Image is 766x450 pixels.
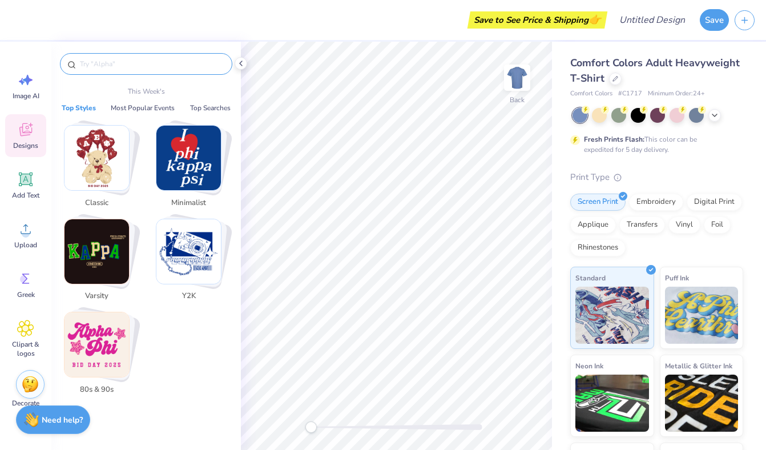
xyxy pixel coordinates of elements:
[618,89,642,99] span: # C1717
[64,126,129,190] img: Classic
[665,360,732,372] span: Metallic & Glitter Ink
[510,95,525,105] div: Back
[170,198,207,209] span: Minimalist
[170,291,207,302] span: Y2K
[78,198,115,209] span: Classic
[584,134,724,155] div: This color can be expedited for 5 day delivery.
[570,56,740,85] span: Comfort Colors Adult Heavyweight T-Shirt
[629,194,683,211] div: Embroidery
[610,9,694,31] input: Untitled Design
[575,375,649,432] img: Neon Ink
[13,141,38,150] span: Designs
[57,219,143,307] button: Stack Card Button Varsity
[648,89,705,99] span: Minimum Order: 24 +
[78,384,115,396] span: 80s & 90s
[17,290,35,299] span: Greek
[575,272,606,284] span: Standard
[506,66,529,89] img: Back
[58,102,99,114] button: Top Styles
[156,126,221,190] img: Minimalist
[700,9,729,31] button: Save
[470,11,604,29] div: Save to See Price & Shipping
[570,171,743,184] div: Print Type
[12,399,39,408] span: Decorate
[570,194,626,211] div: Screen Print
[665,287,739,344] img: Puff Ink
[575,287,649,344] img: Standard
[64,312,129,377] img: 80s & 90s
[305,421,317,433] div: Accessibility label
[570,216,616,234] div: Applique
[156,219,221,284] img: Y2K
[187,102,234,114] button: Top Searches
[584,135,644,144] strong: Fresh Prints Flash:
[704,216,731,234] div: Foil
[128,86,165,97] p: This Week's
[78,291,115,302] span: Varsity
[12,191,39,200] span: Add Text
[7,340,45,358] span: Clipart & logos
[57,312,143,400] button: Stack Card Button 80s & 90s
[79,58,225,70] input: Try "Alpha"
[665,375,739,432] img: Metallic & Glitter Ink
[149,125,235,213] button: Stack Card Button Minimalist
[570,239,626,256] div: Rhinestones
[14,240,37,250] span: Upload
[570,89,612,99] span: Comfort Colors
[668,216,700,234] div: Vinyl
[42,415,83,425] strong: Need help?
[149,219,235,307] button: Stack Card Button Y2K
[13,91,39,101] span: Image AI
[687,194,742,211] div: Digital Print
[575,360,603,372] span: Neon Ink
[665,272,689,284] span: Puff Ink
[588,13,601,26] span: 👉
[619,216,665,234] div: Transfers
[57,125,143,213] button: Stack Card Button Classic
[64,219,129,284] img: Varsity
[107,102,178,114] button: Most Popular Events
